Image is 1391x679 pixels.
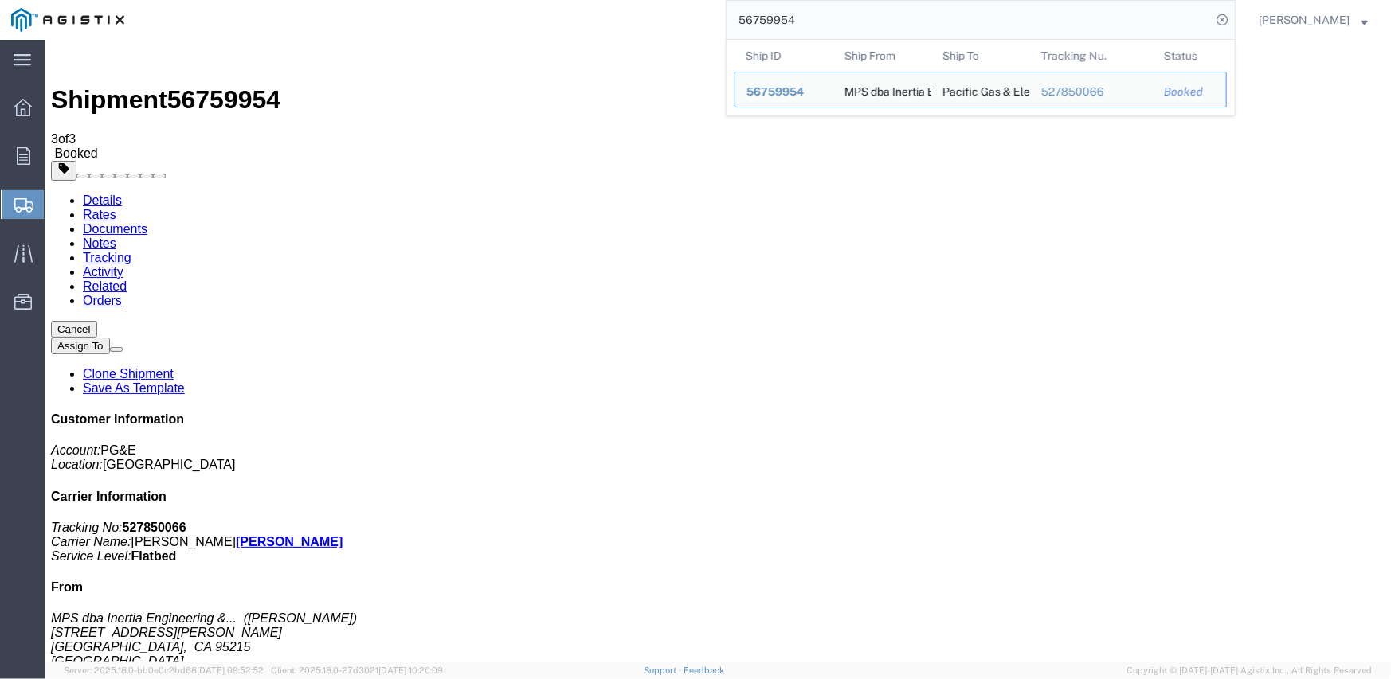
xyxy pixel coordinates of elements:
[746,85,804,98] span: 56759954
[6,92,1340,107] div: of
[197,665,264,675] span: [DATE] 09:52:52
[844,72,921,107] div: MPS dba Inertia Engineering & Machine Works Inc
[6,404,56,417] i: Account:
[1041,84,1142,100] div: 527850066
[38,327,129,341] a: Clone Shipment
[271,665,443,675] span: Client: 2025.18.0-27d3021
[378,665,443,675] span: [DATE] 10:20:09
[1030,40,1154,72] th: Tracking Nu.
[684,665,724,675] a: Feedback
[6,418,58,431] i: Location:
[38,341,140,355] a: Save As Template
[10,107,53,120] span: Booked
[38,254,77,267] a: Orders
[1258,10,1369,29] button: [PERSON_NAME]
[6,540,1340,555] h4: From
[38,154,77,167] a: Details
[833,40,932,72] th: Ship From
[1127,664,1372,677] span: Copyright © [DATE]-[DATE] Agistix Inc., All Rights Reserved
[644,665,684,675] a: Support
[6,615,139,628] span: [GEOGRAPHIC_DATA]
[1164,84,1215,100] div: Booked
[78,481,142,494] b: 527850066
[735,40,833,72] th: Ship ID
[6,572,1340,643] address: MPS dba Inertia Engineering & Machine Works Inc
[38,197,72,210] a: Notes
[735,40,1235,115] table: Search Results
[38,240,82,253] a: Related
[6,404,1340,432] p: [GEOGRAPHIC_DATA]
[942,72,1019,107] div: Pacific Gas & Electric Company
[38,168,72,181] a: Rates
[87,509,132,523] b: Flatbed
[1259,11,1350,29] span: Chantelle Bower
[38,225,79,239] a: Activity
[6,92,14,106] span: 3
[56,404,91,417] span: PG&E
[38,211,87,224] a: Tracking
[931,40,1030,72] th: Ship To
[6,298,65,314] button: Assign To
[6,450,1340,464] h4: Carrier Information
[86,495,191,509] span: [PERSON_NAME]
[6,481,78,494] i: Tracking No:
[64,665,264,675] span: Server: 2025.18.0-bb0e0c2bd68
[24,92,31,106] span: 3
[45,40,1391,662] iframe: FS Legacy Container
[6,373,1340,387] h4: Customer Information
[123,45,236,74] span: 56759954
[6,495,86,509] i: Carrier Name:
[6,281,53,298] button: Cancel
[38,182,103,196] a: Documents
[6,509,87,523] i: Service Level:
[11,8,124,32] img: logo
[191,495,298,509] a: [PERSON_NAME]
[1153,40,1227,72] th: Status
[727,1,1211,39] input: Search for shipment number, reference number
[746,84,822,100] div: 56759954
